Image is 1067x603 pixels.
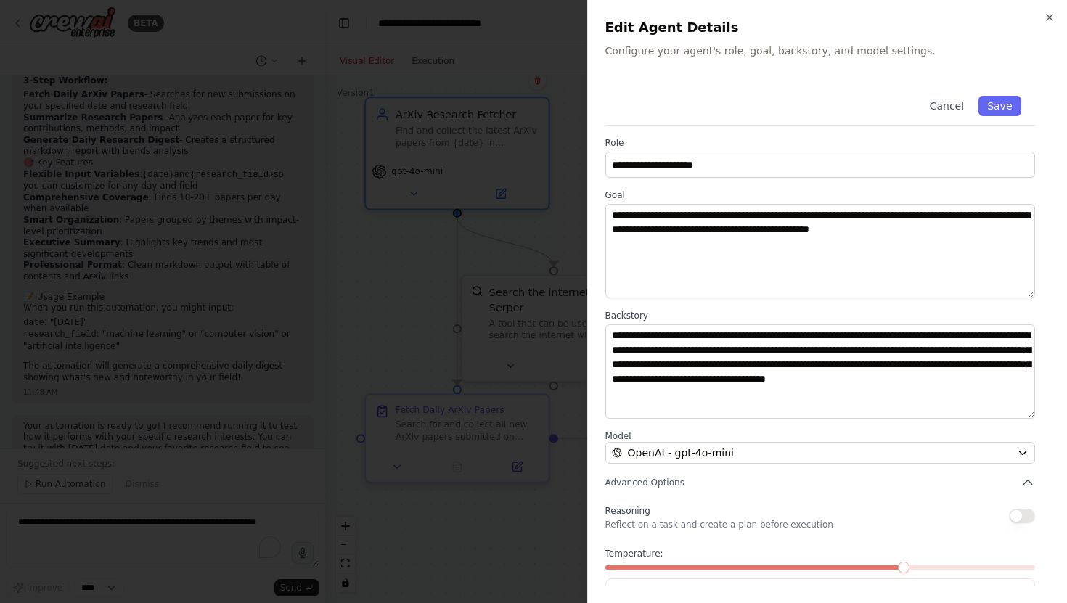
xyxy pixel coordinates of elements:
label: Model [605,430,1036,442]
button: Save [978,96,1021,116]
button: Advanced Options [605,475,1036,490]
p: Configure your agent's role, goal, backstory, and model settings. [605,44,1050,58]
span: Reasoning [605,506,650,516]
span: Advanced Options [605,477,684,488]
label: Backstory [605,310,1036,321]
button: Cancel [920,96,972,116]
label: Role [605,137,1036,149]
span: Temperature: [605,548,663,559]
label: Goal [605,189,1036,201]
span: OpenAI - gpt-4o-mini [628,446,734,460]
p: Reflect on a task and create a plan before execution [605,519,833,530]
button: OpenAI - gpt-4o-mini [605,442,1036,464]
h2: Edit Agent Details [605,17,1050,38]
